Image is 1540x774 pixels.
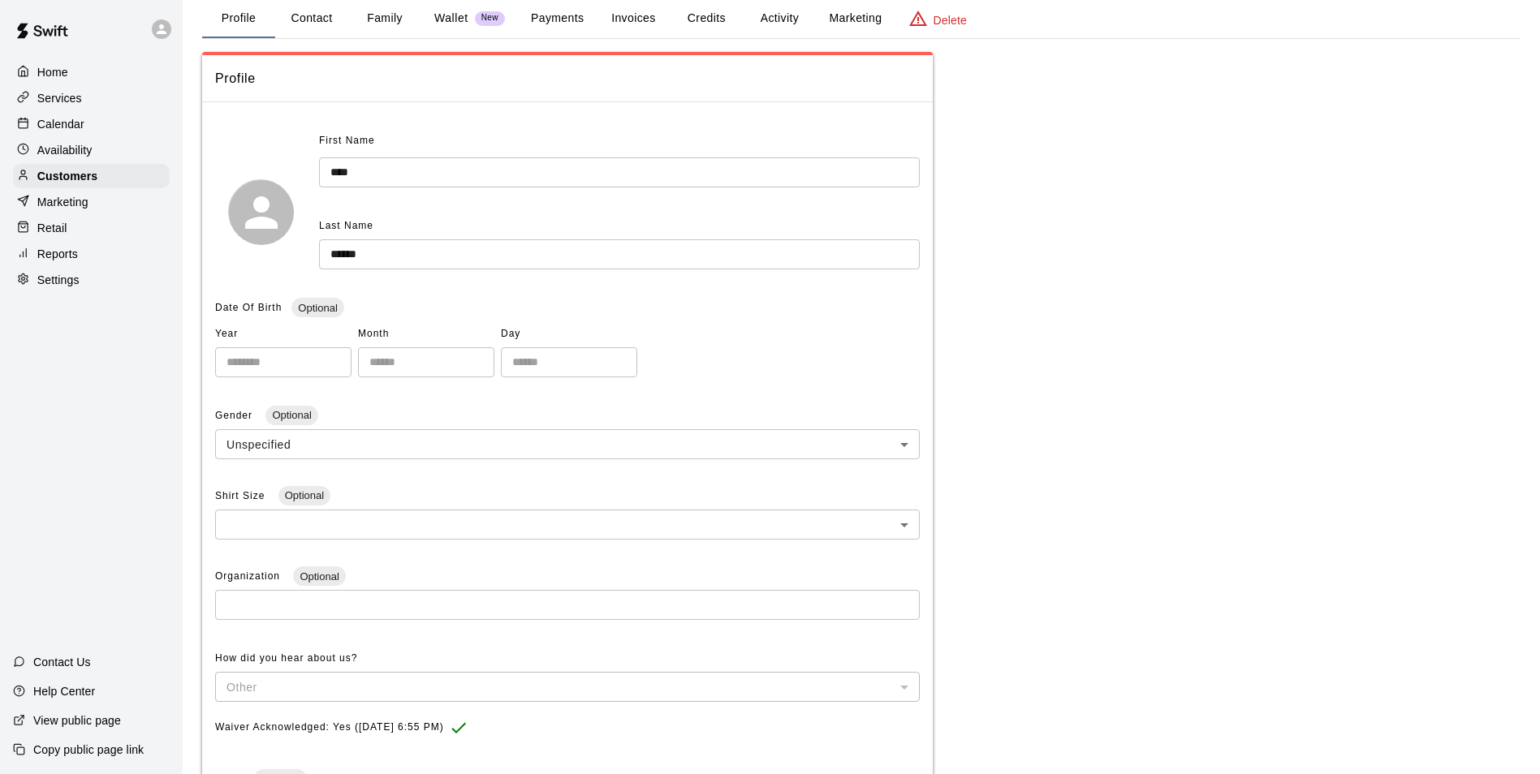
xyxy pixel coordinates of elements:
[37,116,84,132] p: Calendar
[434,10,468,27] p: Wallet
[13,60,170,84] a: Home
[37,168,97,184] p: Customers
[265,409,317,421] span: Optional
[13,86,170,110] a: Services
[37,246,78,262] p: Reports
[37,220,67,236] p: Retail
[33,712,121,729] p: View public page
[13,242,170,266] a: Reports
[278,489,330,501] span: Optional
[13,268,170,292] a: Settings
[215,302,282,313] span: Date Of Birth
[215,410,256,421] span: Gender
[215,652,357,664] span: How did you hear about us?
[13,216,170,240] a: Retail
[215,429,920,459] div: Unspecified
[13,190,170,214] a: Marketing
[37,142,93,158] p: Availability
[33,654,91,670] p: Contact Us
[13,138,170,162] a: Availability
[934,12,967,28] p: Delete
[33,742,144,758] p: Copy public page link
[215,715,444,741] span: Waiver Acknowledged: Yes ([DATE] 6:55 PM)
[37,194,88,210] p: Marketing
[215,321,352,347] span: Year
[319,220,373,231] span: Last Name
[319,128,375,154] span: First Name
[293,570,345,583] span: Optional
[37,90,82,106] p: Services
[13,112,170,136] a: Calendar
[291,302,343,314] span: Optional
[37,272,80,288] p: Settings
[475,13,505,24] span: New
[215,672,920,702] div: Other
[215,490,269,501] span: Shirt Size
[358,321,494,347] span: Month
[215,570,283,582] span: Organization
[501,321,637,347] span: Day
[13,164,170,188] a: Customers
[37,64,68,80] p: Home
[215,68,920,89] span: Profile
[33,683,95,699] p: Help Center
